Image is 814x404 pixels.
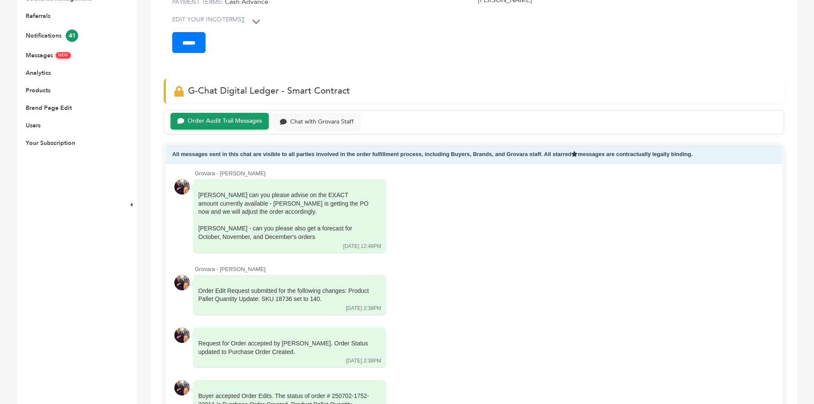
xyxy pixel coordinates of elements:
[241,15,244,24] a: ?
[290,118,354,126] div: Chat with Grovara Staff
[188,118,262,125] div: Order Audit Trail Messages
[26,139,75,147] a: Your Subscription
[26,121,41,130] a: Users
[343,243,381,250] div: [DATE] 12:48PM
[26,32,78,40] a: Notifications41
[26,51,71,59] a: MessagesNEW
[195,265,773,273] div: Grovara - [PERSON_NAME]
[166,145,782,164] div: All messages sent in this chat are visible to all parties involved in the order fulfillment proce...
[198,287,369,304] div: Order Edit Request submitted for the following changes: Product Pallet Quantity Update: SKU 18736...
[346,357,381,365] div: [DATE] 2:38PM
[198,191,369,242] div: [PERSON_NAME] can you please advise on the EXACT amount currently available - [PERSON_NAME] is ge...
[195,170,773,177] div: Grovara - [PERSON_NAME]
[26,12,50,20] a: Referrals
[26,104,72,112] a: Brand Page Edit
[26,86,50,94] a: Products
[172,15,244,24] label: EDIT YOUR INCOTERMS
[346,305,381,312] div: [DATE] 2:38PM
[66,29,78,42] span: 41
[198,339,369,356] div: Request for Order accepted by [PERSON_NAME]. Order Status updated to Purchase Order Created.
[188,85,350,97] span: G-Chat Digital Ledger - Smart Contract
[198,224,369,241] div: [PERSON_NAME] - can you please also get a forecast for October, November, and December's orders
[26,69,51,77] a: Analytics
[56,52,71,59] span: NEW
